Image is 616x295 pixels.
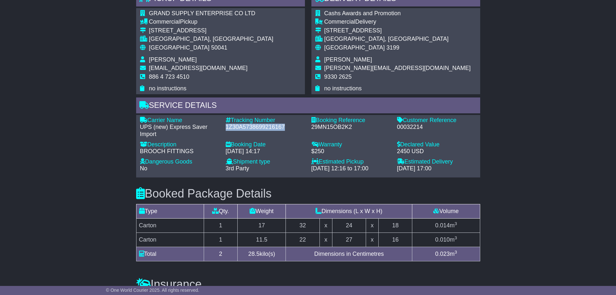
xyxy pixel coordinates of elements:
[386,44,399,51] span: 3199
[149,10,255,17] span: GRAND SUPPLY ENTERPRISE CO LTD
[140,158,219,165] div: Dangerous Goods
[455,235,457,240] sup: 3
[136,247,204,261] td: Total
[311,158,391,165] div: Estimated Pickup
[149,18,274,26] div: Pickup
[324,18,471,26] div: Delivery
[412,233,480,247] td: m
[149,44,210,51] span: [GEOGRAPHIC_DATA]
[324,27,471,34] div: [STREET_ADDRESS]
[140,117,219,124] div: Carrier Name
[140,148,219,155] div: BROOCH FITTINGS
[378,218,412,233] td: 18
[319,218,332,233] td: x
[149,56,197,63] span: [PERSON_NAME]
[412,218,480,233] td: m
[136,187,480,200] h3: Booked Package Details
[412,204,480,218] td: Volume
[149,65,248,71] span: [EMAIL_ADDRESS][DOMAIN_NAME]
[311,117,391,124] div: Booking Reference
[397,117,476,124] div: Customer Reference
[136,97,480,115] div: Service Details
[435,251,450,257] span: 0.023
[286,218,320,233] td: 32
[136,233,204,247] td: Carton
[319,233,332,247] td: x
[412,247,480,261] td: m
[311,124,391,131] div: 29MN15OB2K2
[204,204,238,218] td: Qty.
[286,233,320,247] td: 22
[378,233,412,247] td: 16
[455,221,457,226] sup: 3
[140,141,219,148] div: Description
[140,165,147,172] span: No
[140,124,219,138] div: UPS (new) Express Saver Import
[204,233,238,247] td: 1
[226,148,305,155] div: [DATE] 14:17
[136,278,480,291] h3: Insurance
[286,247,412,261] td: Dimensions in Centimetres
[226,158,305,165] div: Shipment type
[226,141,305,148] div: Booking Date
[324,44,385,51] span: [GEOGRAPHIC_DATA]
[149,18,180,25] span: Commercial
[397,141,476,148] div: Declared Value
[106,288,200,293] span: © One World Courier 2025. All rights reserved.
[397,148,476,155] div: 2450 USD
[149,74,189,80] span: 886 4 723 4510
[324,65,471,71] span: [PERSON_NAME][EMAIL_ADDRESS][DOMAIN_NAME]
[136,204,204,218] td: Type
[324,18,355,25] span: Commercial
[332,233,366,247] td: 27
[366,233,379,247] td: x
[286,204,412,218] td: Dimensions (L x W x H)
[324,36,471,43] div: [GEOGRAPHIC_DATA], [GEOGRAPHIC_DATA]
[324,10,401,17] span: Cashs Awards and Promotion
[397,165,476,172] div: [DATE] 17:00
[211,44,227,51] span: 50041
[149,27,274,34] div: [STREET_ADDRESS]
[204,218,238,233] td: 1
[332,218,366,233] td: 24
[435,222,450,229] span: 0.014
[455,250,457,255] sup: 3
[435,236,450,243] span: 0.010
[226,124,305,131] div: 1Z30A5738699216167
[226,165,249,172] span: 3rd Party
[397,124,476,131] div: 00032214
[238,247,286,261] td: kilo(s)
[149,85,187,92] span: no instructions
[238,204,286,218] td: Weight
[226,117,305,124] div: Tracking Number
[366,218,379,233] td: x
[311,165,391,172] div: [DATE] 12:16 to 17:00
[238,233,286,247] td: 11.5
[324,74,352,80] span: 9330 2625
[238,218,286,233] td: 17
[311,148,391,155] div: $250
[204,247,238,261] td: 2
[324,85,362,92] span: no instructions
[248,251,260,257] span: 28.5
[136,218,204,233] td: Carton
[397,158,476,165] div: Estimated Delivery
[149,36,274,43] div: [GEOGRAPHIC_DATA], [GEOGRAPHIC_DATA]
[311,141,391,148] div: Warranty
[324,56,372,63] span: [PERSON_NAME]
